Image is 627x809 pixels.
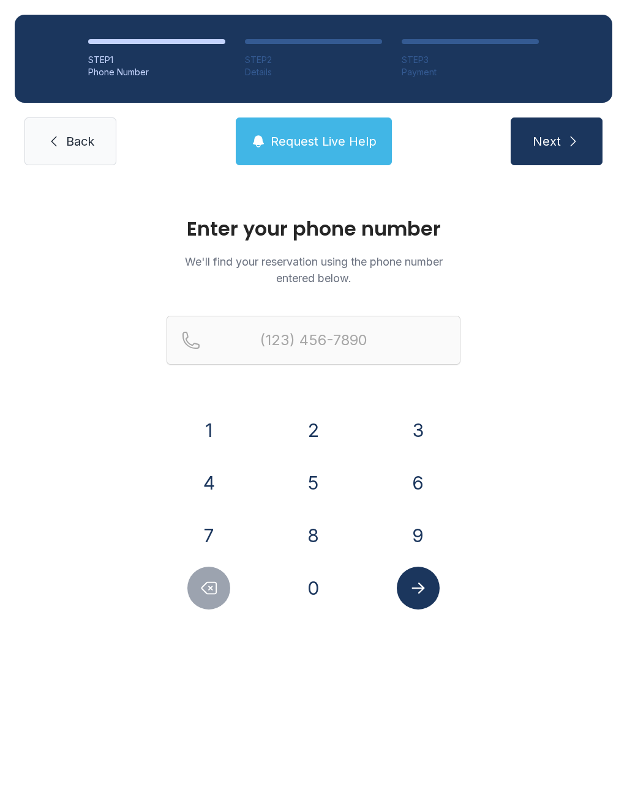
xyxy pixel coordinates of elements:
[292,514,335,557] button: 8
[397,514,440,557] button: 9
[292,461,335,504] button: 5
[167,219,460,239] h1: Enter your phone number
[292,409,335,452] button: 2
[167,316,460,365] input: Reservation phone number
[397,409,440,452] button: 3
[187,409,230,452] button: 1
[402,66,539,78] div: Payment
[397,461,440,504] button: 6
[88,54,225,66] div: STEP 1
[66,133,94,150] span: Back
[292,567,335,610] button: 0
[245,66,382,78] div: Details
[187,567,230,610] button: Delete number
[397,567,440,610] button: Submit lookup form
[271,133,377,150] span: Request Live Help
[187,514,230,557] button: 7
[88,66,225,78] div: Phone Number
[167,253,460,286] p: We'll find your reservation using the phone number entered below.
[402,54,539,66] div: STEP 3
[533,133,561,150] span: Next
[245,54,382,66] div: STEP 2
[187,461,230,504] button: 4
